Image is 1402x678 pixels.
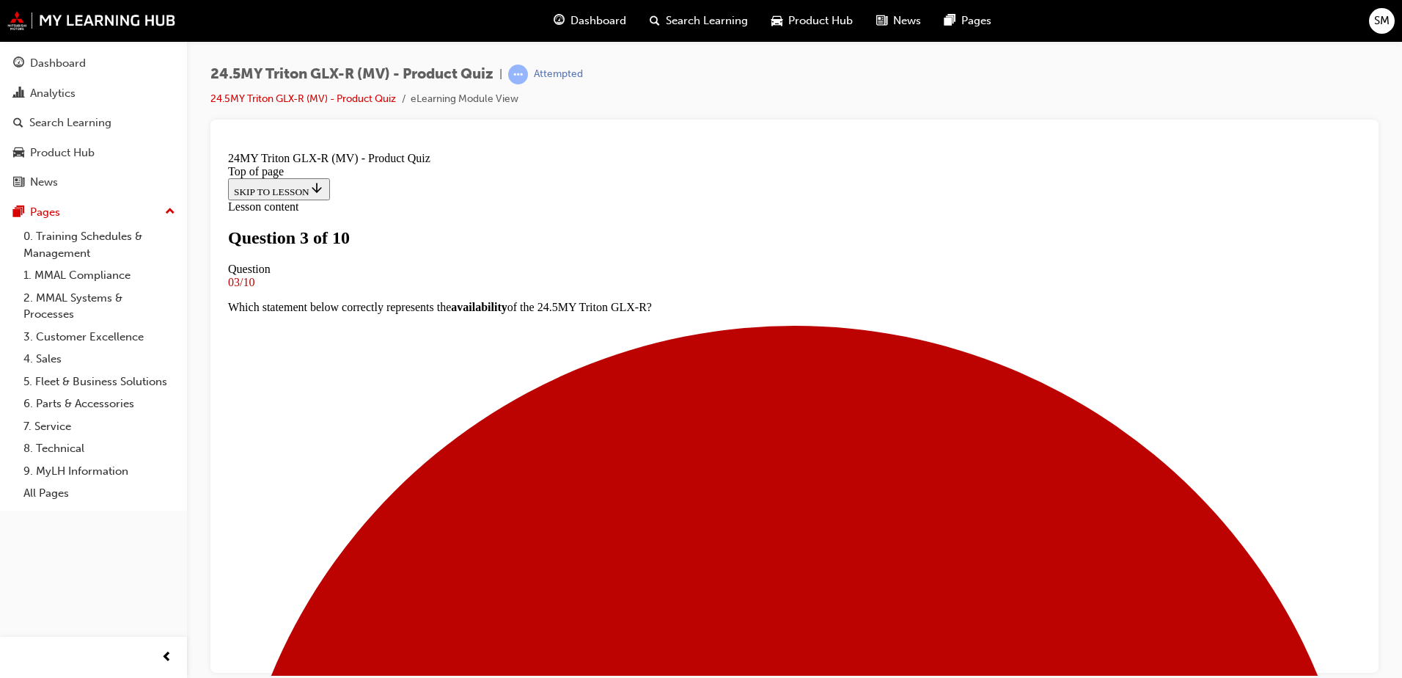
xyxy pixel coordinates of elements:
[6,82,1139,102] h1: Question 3 of 10
[30,174,58,191] div: News
[29,114,111,131] div: Search Learning
[893,12,921,29] span: News
[1369,8,1395,34] button: SM
[18,225,181,264] a: 0. Training Schedules & Management
[18,393,181,415] a: 6. Parts & Accessories
[6,19,1139,32] div: Top of page
[6,32,108,54] button: SKIP TO LESSON
[1374,12,1390,29] span: SM
[961,12,991,29] span: Pages
[18,287,181,326] a: 2. MMAL Systems & Processes
[499,66,502,83] span: |
[666,12,748,29] span: Search Learning
[18,371,181,393] a: 5. Fleet & Business Solutions
[760,6,865,36] a: car-iconProduct Hub
[411,91,518,108] li: eLearning Module View
[933,6,1003,36] a: pages-iconPages
[165,203,175,222] span: up-icon
[30,85,76,102] div: Analytics
[161,649,172,667] span: prev-icon
[638,6,760,36] a: search-iconSearch Learning
[13,206,24,219] span: pages-icon
[6,47,181,199] button: DashboardAnalyticsSearch LearningProduct HubNews
[18,264,181,287] a: 1. MMAL Compliance
[542,6,638,36] a: guage-iconDashboard
[30,145,95,161] div: Product Hub
[18,460,181,483] a: 9. MyLH Information
[876,12,887,30] span: news-icon
[6,139,181,167] a: Product Hub
[18,326,181,349] a: 3. Customer Excellence
[30,204,60,221] div: Pages
[13,176,24,189] span: news-icon
[13,147,24,160] span: car-icon
[508,65,528,84] span: learningRecordVerb_ATTEMPT-icon
[6,54,76,67] span: Lesson content
[6,199,181,226] button: Pages
[944,12,955,30] span: pages-icon
[6,155,1139,168] p: Which statement below correctly represents the of the 24.5MY Triton GLX-R?
[7,11,176,30] img: mmal
[6,80,181,107] a: Analytics
[18,415,181,438] a: 7. Service
[12,40,102,51] span: SKIP TO LESSON
[210,66,493,83] span: 24.5MY Triton GLX-R (MV) - Product Quiz
[13,87,24,101] span: chart-icon
[6,169,181,196] a: News
[650,12,660,30] span: search-icon
[788,12,853,29] span: Product Hub
[570,12,626,29] span: Dashboard
[771,12,782,30] span: car-icon
[13,57,24,70] span: guage-icon
[13,117,23,130] span: search-icon
[534,68,583,81] div: Attempted
[229,155,285,167] strong: availability
[18,348,181,371] a: 4. Sales
[18,482,181,505] a: All Pages
[6,6,1139,19] div: 24MY Triton GLX-R (MV) - Product Quiz
[6,130,1139,143] div: 03/10
[6,117,1139,130] div: Question
[30,55,86,72] div: Dashboard
[6,50,181,77] a: Dashboard
[554,12,565,30] span: guage-icon
[865,6,933,36] a: news-iconNews
[6,109,181,136] a: Search Learning
[210,92,396,105] a: 24.5MY Triton GLX-R (MV) - Product Quiz
[18,437,181,460] a: 8. Technical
